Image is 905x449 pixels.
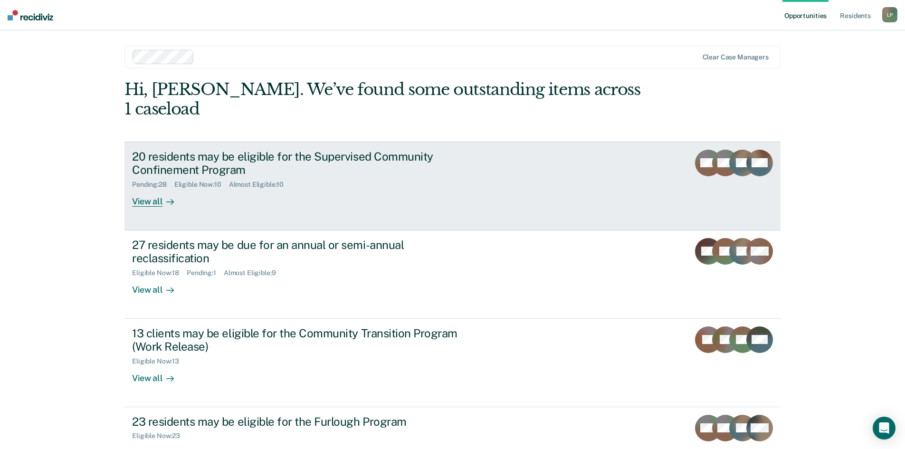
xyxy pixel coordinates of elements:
div: 20 residents may be eligible for the Supervised Community Confinement Program [132,150,466,177]
div: Almost Eligible : 10 [229,181,292,189]
div: View all [132,365,185,384]
div: Eligible Now : 18 [132,269,187,277]
a: 20 residents may be eligible for the Supervised Community Confinement ProgramPending:28Eligible N... [124,142,781,230]
div: 13 clients may be eligible for the Community Transition Program (Work Release) [132,326,466,354]
div: Eligible Now : 23 [132,432,188,440]
div: Eligible Now : 10 [174,181,229,189]
div: Open Intercom Messenger [873,417,895,439]
div: View all [132,277,185,296]
div: Eligible Now : 13 [132,357,187,365]
div: Pending : 1 [187,269,224,277]
div: Almost Eligible : 9 [224,269,284,277]
div: 27 residents may be due for an annual or semi-annual reclassification [132,238,466,266]
button: LP [882,7,897,22]
a: 13 clients may be eligible for the Community Transition Program (Work Release)Eligible Now:13View... [124,319,781,407]
div: L P [882,7,897,22]
div: Pending : 28 [132,181,174,189]
div: 23 residents may be eligible for the Furlough Program [132,415,466,429]
a: 27 residents may be due for an annual or semi-annual reclassificationEligible Now:18Pending:1Almo... [124,230,781,319]
div: Clear case managers [703,53,769,61]
div: Hi, [PERSON_NAME]. We’ve found some outstanding items across 1 caseload [124,80,649,119]
img: Recidiviz [8,10,53,20]
div: View all [132,189,185,207]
